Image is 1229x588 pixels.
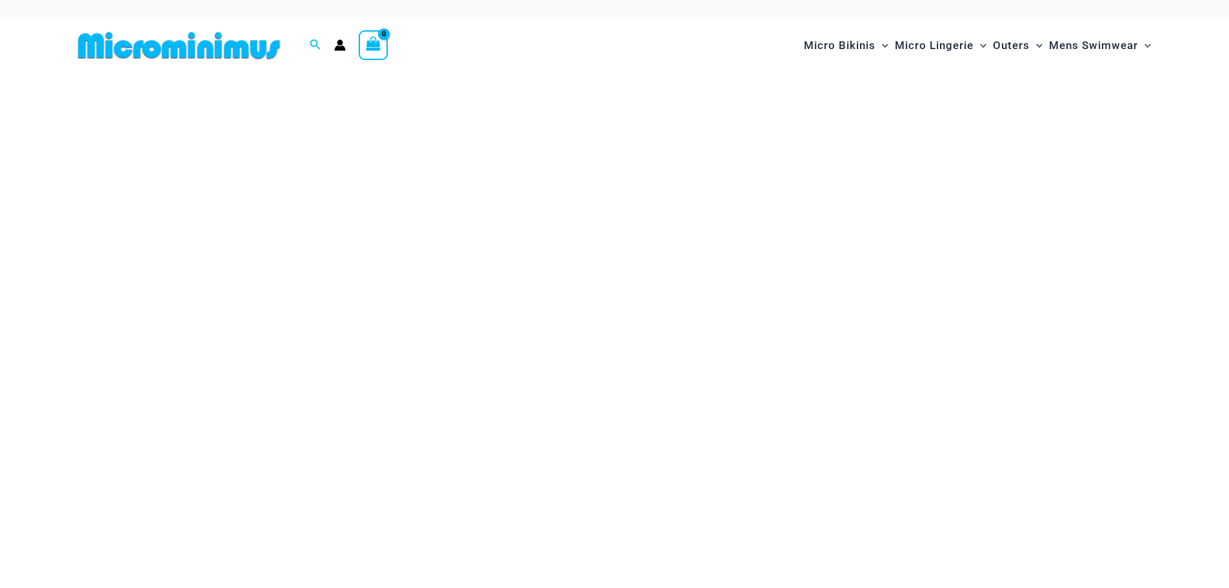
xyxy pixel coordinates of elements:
img: MM SHOP LOGO FLAT [73,31,285,60]
nav: Site Navigation [799,24,1157,67]
a: Search icon link [310,37,321,54]
a: Account icon link [334,39,346,51]
span: Mens Swimwear [1049,29,1138,62]
a: Mens SwimwearMenu ToggleMenu Toggle [1046,26,1154,65]
a: OutersMenu ToggleMenu Toggle [990,26,1046,65]
span: Menu Toggle [1030,29,1043,62]
a: View Shopping Cart, empty [359,30,388,60]
span: Micro Bikinis [804,29,875,62]
a: Micro BikinisMenu ToggleMenu Toggle [801,26,892,65]
span: Micro Lingerie [895,29,974,62]
span: Menu Toggle [1138,29,1151,62]
a: Micro LingerieMenu ToggleMenu Toggle [892,26,990,65]
span: Menu Toggle [875,29,888,62]
span: Outers [993,29,1030,62]
span: Menu Toggle [974,29,986,62]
